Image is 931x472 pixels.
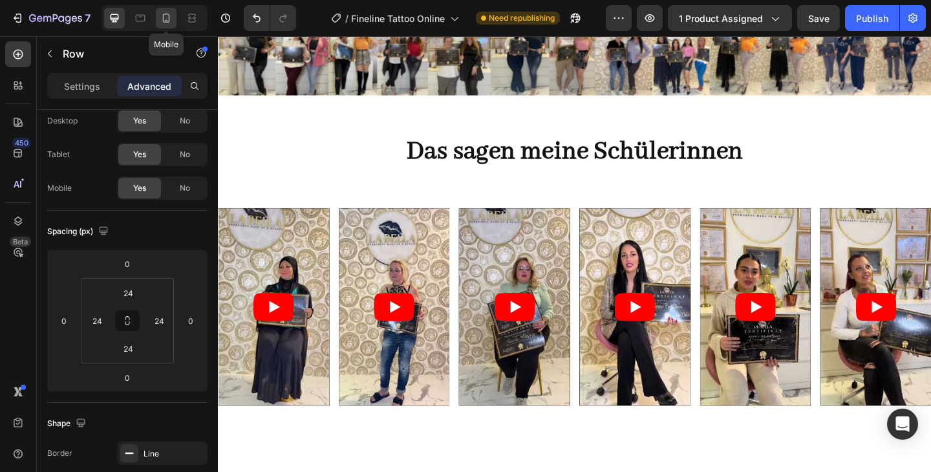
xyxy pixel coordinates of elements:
div: Line [144,448,204,460]
span: Need republishing [489,12,555,24]
span: 1 product assigned [679,12,763,25]
input: 24px [115,339,141,358]
div: Beta [10,237,31,247]
p: Advanced [127,80,171,93]
button: Publish [845,5,899,31]
input: 24px [115,283,141,303]
span: No [180,149,190,160]
span: Yes [133,182,146,194]
div: Spacing (px) [47,223,111,241]
input: 24px [87,311,107,330]
p: Row [63,46,173,61]
button: Play [301,279,345,310]
button: Play [431,279,475,310]
span: No [180,182,190,194]
span: Yes [133,149,146,160]
input: 24px [149,311,169,330]
button: Play [694,279,738,310]
button: 7 [5,5,96,31]
div: Publish [856,12,888,25]
div: Tablet [47,149,70,160]
input: 0 [54,311,74,330]
input: 0 [181,311,200,330]
div: Shape [47,415,89,433]
input: 0 [114,254,140,274]
span: Fineline Tattoo Online [351,12,445,25]
span: Save [808,13,829,24]
span: No [180,115,190,127]
p: 7 [85,10,91,26]
div: 450 [12,138,31,148]
div: Mobile [47,182,72,194]
div: Desktop [47,115,78,127]
div: Open Intercom Messenger [887,409,918,440]
input: 0 [114,368,140,387]
button: Save [797,5,840,31]
span: / [345,12,348,25]
p: Settings [64,80,100,93]
button: Play [562,279,606,310]
span: Yes [133,115,146,127]
button: 1 product assigned [668,5,792,31]
iframe: Design area [218,36,931,472]
div: Border [47,447,72,459]
div: Undo/Redo [244,5,296,31]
